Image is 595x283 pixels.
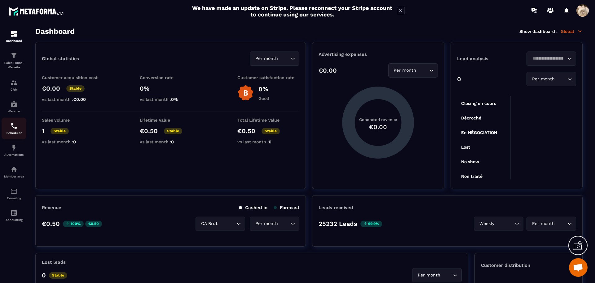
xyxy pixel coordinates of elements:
p: Dashboard [2,39,26,43]
a: accountantaccountantAccounting [2,204,26,226]
p: €0.50 [85,221,102,227]
p: Webinar [2,110,26,113]
p: Forecast [274,205,299,210]
div: Search for option [527,72,576,86]
span: 0 [73,139,76,144]
input: Search for option [442,272,452,279]
div: Search for option [412,268,462,282]
div: Search for option [388,63,438,78]
tspan: Closing en cours [461,101,496,106]
img: automations [10,144,18,151]
p: Stable [66,85,85,92]
p: Advertising expenses [319,52,438,57]
p: Global [561,29,583,34]
img: email [10,187,18,195]
p: 0 [42,272,46,279]
p: vs last month : [237,139,299,144]
img: formation [10,30,18,38]
p: €0.50 [140,127,158,135]
input: Search for option [418,67,428,74]
input: Search for option [496,220,513,227]
a: automationsautomationsAutomations [2,139,26,161]
span: Per month [531,220,556,227]
span: Per month [392,67,418,74]
div: Search for option [196,217,245,231]
p: €0.50 [42,220,60,227]
span: Per month [416,272,442,279]
tspan: Non traité [461,174,483,179]
p: Member area [2,175,26,178]
a: automationsautomationsWebinar [2,96,26,118]
input: Search for option [556,220,566,227]
p: 0% [140,85,202,92]
p: 0 [457,75,461,83]
span: CA Brut [200,220,219,227]
tspan: Décroché [461,115,481,120]
h2: We have made an update on Stripe. Please reconnect your Stripe account to continue using our serv... [191,5,394,18]
p: Customer satisfaction rate [237,75,299,80]
p: Leads received [319,205,353,210]
img: automations [10,166,18,173]
p: 100% [63,221,84,227]
input: Search for option [556,76,566,83]
span: 0% [171,97,178,102]
img: automations [10,101,18,108]
p: Accounting [2,218,26,222]
h3: Dashboard [35,27,75,36]
p: Lead analysis [457,56,517,61]
a: emailemailE-mailing [2,183,26,204]
div: Search for option [527,52,576,66]
p: Lifetime Value [140,118,202,123]
img: scheduler [10,122,18,130]
p: 99.9% [360,221,382,227]
p: €0.00 [319,67,337,74]
span: 0 [269,139,271,144]
input: Search for option [531,55,566,62]
p: Global statistics [42,56,79,61]
p: Customer distribution [481,263,576,268]
p: vs last month : [42,97,104,102]
p: 0% [258,85,269,93]
p: 25232 Leads [319,220,357,227]
p: Sales volume [42,118,104,123]
img: accountant [10,209,18,217]
p: E-mailing [2,196,26,200]
tspan: No show [461,159,479,164]
span: Per month [531,76,556,83]
p: Show dashboard : [519,29,558,34]
p: Cashed in [239,205,267,210]
p: Revenue [42,205,61,210]
p: Automations [2,153,26,156]
a: schedulerschedulerScheduler [2,118,26,139]
img: formation [10,52,18,59]
a: formationformationSales Funnel Website [2,47,26,74]
p: Good [258,96,269,101]
div: Search for option [250,217,299,231]
span: Per month [254,220,279,227]
input: Search for option [219,220,235,227]
p: vs last month : [140,139,202,144]
p: vs last month : [42,139,104,144]
span: €0.00 [73,97,86,102]
p: Lost leads [42,259,66,265]
span: 0 [171,139,174,144]
img: logo [9,6,64,17]
p: Stable [262,128,280,134]
p: Scheduler [2,131,26,135]
img: b-badge-o.b3b20ee6.svg [237,85,254,101]
input: Search for option [279,55,289,62]
span: Per month [254,55,279,62]
p: €0.50 [237,127,255,135]
p: vs last month : [140,97,202,102]
p: Stable [49,272,67,279]
img: formation [10,79,18,86]
p: Customer acquisition cost [42,75,104,80]
p: Conversion rate [140,75,202,80]
tspan: En NÉGOCIATION [461,130,497,135]
span: Weekly [478,220,496,227]
p: €0.00 [42,85,60,92]
tspan: Lost [461,145,470,150]
p: Sales Funnel Website [2,61,26,70]
a: formationformationCRM [2,74,26,96]
div: Search for option [527,217,576,231]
